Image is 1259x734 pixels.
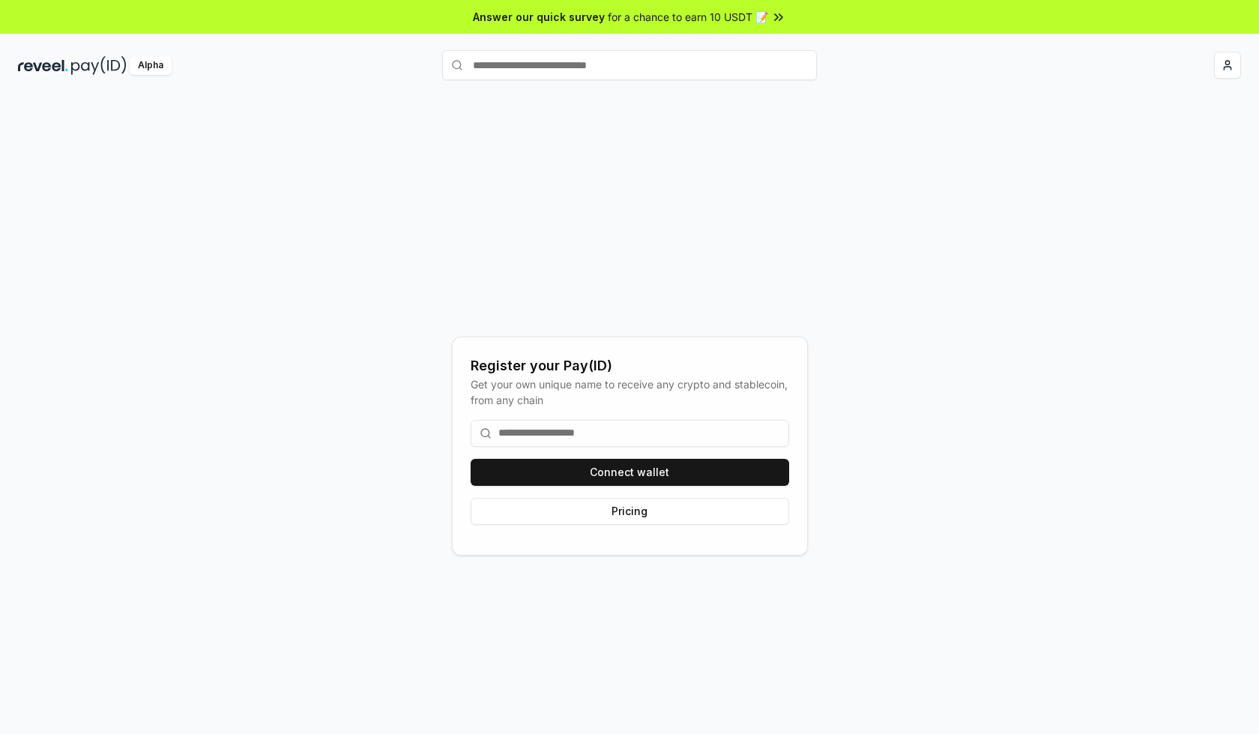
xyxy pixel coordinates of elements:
[471,376,789,408] div: Get your own unique name to receive any crypto and stablecoin, from any chain
[608,9,768,25] span: for a chance to earn 10 USDT 📝
[130,56,172,75] div: Alpha
[473,9,605,25] span: Answer our quick survey
[71,56,127,75] img: pay_id
[18,56,68,75] img: reveel_dark
[471,498,789,525] button: Pricing
[471,459,789,486] button: Connect wallet
[471,355,789,376] div: Register your Pay(ID)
